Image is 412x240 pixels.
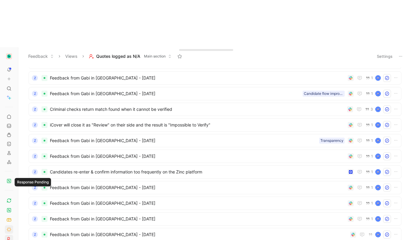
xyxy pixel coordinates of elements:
div: Transparency [320,138,343,144]
div: Z [32,153,38,159]
button: 1 [365,153,374,160]
button: Feedback [26,52,56,61]
span: Feedback from Gabi in [GEOGRAPHIC_DATA] - [DATE] [50,184,345,191]
span: Main section [144,53,166,59]
span: Feedback from Gabi in [GEOGRAPHIC_DATA] - [DATE] [50,153,345,160]
button: 1 [365,75,374,81]
img: avatar [376,170,380,174]
a: ZCandidates re-enter & confirm information too frequently on the Zinc platform1avatar [29,165,401,179]
a: ZFeedback from Gabi in [GEOGRAPHIC_DATA] - [DATE]1avatar [29,212,401,226]
button: Views [63,52,80,61]
span: 1 [371,201,373,205]
img: Zinc [6,53,12,59]
span: iCover will close it as "Review" on their side and the result is "Impossible to Verify" [50,121,345,129]
button: 1 [365,169,374,175]
a: ZFeedback from Gabi in [GEOGRAPHIC_DATA] - [DATE]1avatar [29,71,401,85]
div: Z [32,75,38,81]
span: Feedback from Gabi in [GEOGRAPHIC_DATA] - [DATE] [50,137,317,144]
img: avatar [376,154,380,158]
a: ZCriminal checks return match found when it cannot be verified3avatar [29,103,401,116]
button: Zinc [5,52,13,61]
span: Quotes logged as N/A [96,53,140,59]
span: 1 [371,76,373,80]
button: 1 [365,216,374,222]
div: Z [32,216,38,222]
span: 1 [371,154,373,158]
span: 1 [371,139,373,142]
img: avatar [376,201,380,205]
span: Feedback from Gabi in [GEOGRAPHIC_DATA] - [DATE] [50,215,345,223]
div: Z [32,122,38,128]
span: Feedback from Gabi in [GEOGRAPHIC_DATA] - [DATE] [50,200,345,207]
button: 1 [365,137,374,144]
button: 1 [365,184,374,191]
img: avatar [376,139,380,143]
div: Z [32,200,38,206]
div: Z [32,106,38,112]
button: 1 [365,200,374,207]
span: Candidates re-enter & confirm information too frequently on the Zinc platform [50,168,345,176]
button: Settings [374,52,395,61]
div: Z [32,232,38,238]
img: avatar [376,217,380,221]
span: 1 [371,92,373,95]
div: Z [32,91,38,97]
div: Z [32,138,38,144]
div: Z [32,185,38,191]
div: Z [32,169,38,175]
span: 1 [371,217,373,221]
img: avatar [376,92,380,96]
img: avatar [376,76,380,80]
span: 1 [371,170,373,174]
button: 1 [365,90,374,97]
a: ZFeedback from Gabi in [GEOGRAPHIC_DATA] - [DATE]1avatar [29,197,401,210]
span: 1 [371,123,373,127]
img: avatar [376,123,380,127]
button: 3 [364,106,374,113]
a: ZFeedback from Gabi in [GEOGRAPHIC_DATA] - [DATE]1avatar [29,181,401,194]
a: ZFeedback from Gabi in [GEOGRAPHIC_DATA] - [DATE]Candidate flow improvements1avatar [29,87,401,100]
a: ZiCover will close it as "Review" on their side and the result is "Impossible to Verify"1avatar [29,118,401,132]
img: avatar [376,185,380,190]
span: 1 [371,186,373,189]
a: ZFeedback from Gabi in [GEOGRAPHIC_DATA] - [DATE]Transparency1avatar [29,134,401,147]
a: ZFeedback from Gabi in [GEOGRAPHIC_DATA] - [DATE]1avatar [29,150,401,163]
span: Criminal checks return match found when it cannot be verified [50,106,345,113]
span: Feedback from Gabi in [GEOGRAPHIC_DATA] - [DATE] [50,90,300,97]
span: Feedback from Gabi in [GEOGRAPHIC_DATA] - [DATE] [50,231,348,238]
span: Feedback from Gabi in [GEOGRAPHIC_DATA] - [DATE] [50,74,345,82]
button: Quotes logged as N/AMain section [86,52,174,61]
span: 3 [371,108,373,111]
button: 1 [365,122,374,128]
img: avatar [376,232,380,237]
img: avatar [376,107,380,111]
div: Candidate flow improvements [304,91,343,97]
